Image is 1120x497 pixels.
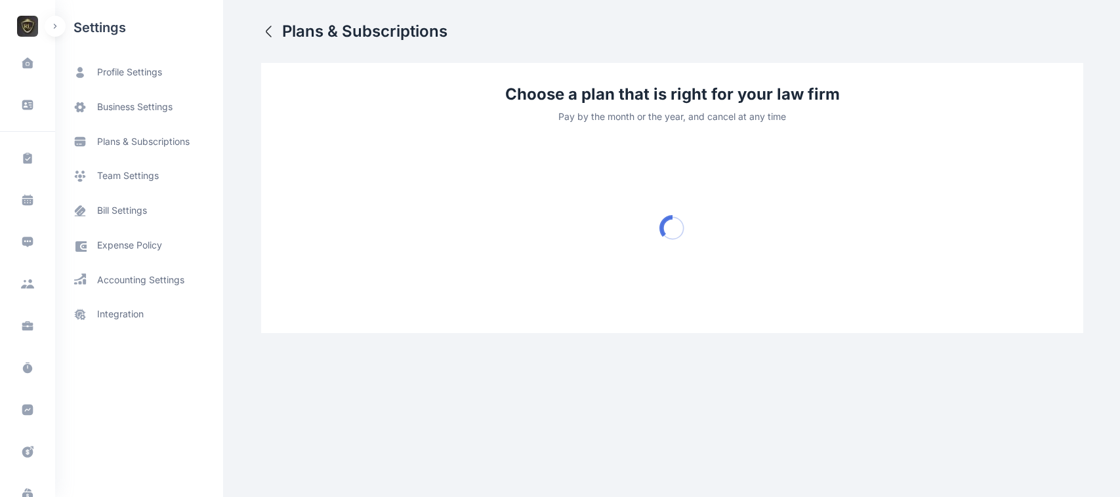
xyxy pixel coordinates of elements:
[55,125,223,159] a: plans & subscriptions
[55,297,223,332] a: integration
[558,111,786,122] small: Pay by the month or the year, and cancel at any time
[282,84,1062,105] h2: Choose a plan that is right for your law firm
[55,90,223,125] a: business settings
[97,308,144,321] span: integration
[97,66,162,79] span: profile settings
[97,135,190,148] span: plans & subscriptions
[55,263,223,297] a: accounting settings
[97,239,162,252] span: expense policy
[55,159,223,193] a: team settings
[97,204,147,218] span: bill settings
[55,55,223,90] a: profile settings
[97,100,173,114] span: business settings
[55,228,223,263] a: expense policy
[97,169,159,183] span: team settings
[282,21,447,42] h2: Plans & Subscriptions
[55,193,223,228] a: bill settings
[97,273,184,287] span: accounting settings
